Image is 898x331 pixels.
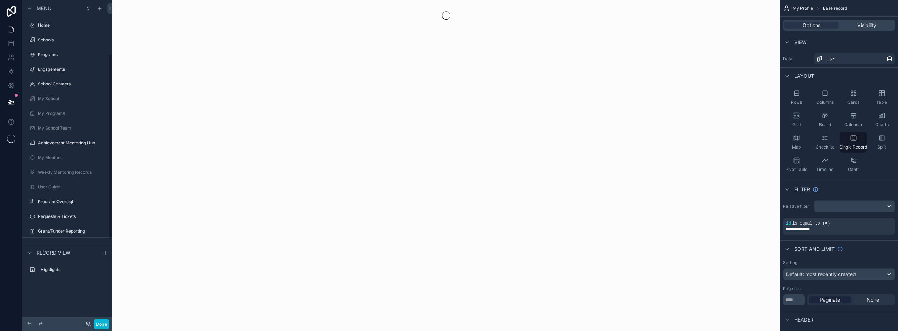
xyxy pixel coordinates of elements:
label: Achievement Mentoring Hub [38,140,107,146]
span: None [867,296,879,303]
span: Calendar [844,122,863,127]
span: Timeline [816,167,833,172]
a: Home [27,20,108,31]
label: Programs [38,52,107,57]
span: Record view [36,249,71,256]
a: Grant/Funder Reporting [27,226,108,237]
button: Calendar [840,109,867,130]
label: Engagements [38,67,107,72]
span: Hidden pages [36,243,72,250]
label: My Mentees [38,155,107,160]
button: Columns [811,87,838,108]
span: My Profile [793,6,813,11]
button: Cards [840,87,867,108]
label: My School [38,96,107,102]
a: User [814,53,895,64]
a: My Mentees [27,152,108,163]
span: Header [794,316,813,323]
label: School Contacts [38,81,107,87]
label: Page size [783,286,802,291]
a: My School Team [27,123,108,134]
button: Default: most recently created [783,268,895,280]
a: School Contacts [27,78,108,90]
span: Paginate [820,296,840,303]
button: Timeline [811,154,838,175]
span: Single Record [839,144,867,150]
a: Programs [27,49,108,60]
label: Highlights [41,267,105,273]
button: Gantt [840,154,867,175]
span: Gantt [848,167,859,172]
a: Engagements [27,64,108,75]
label: Weekly Mentoring Records [38,170,107,175]
span: Pivot Table [785,167,807,172]
span: Board [819,122,831,127]
span: Table [876,99,887,105]
span: Visibility [857,22,876,29]
label: Home [38,22,107,28]
label: Relative filter [783,204,811,209]
button: Checklist [811,132,838,153]
label: Grant/Funder Reporting [38,228,107,234]
span: Charts [875,122,889,127]
span: Layout [794,73,814,80]
label: My Programs [38,111,107,116]
button: Split [868,132,895,153]
span: id [786,221,791,226]
button: Board [811,109,838,130]
button: Map [783,132,810,153]
button: Table [868,87,895,108]
label: My School Team [38,125,107,131]
label: Program Oversight [38,199,107,205]
button: Charts [868,109,895,130]
button: Pivot Table [783,154,810,175]
a: User Guide [27,181,108,193]
a: My School [27,93,108,104]
span: Split [877,144,886,150]
span: Menu [36,5,51,12]
button: Done [94,319,109,329]
span: Checklist [816,144,834,150]
label: Data [783,56,811,62]
a: Weekly Mentoring Records [27,167,108,178]
span: View [794,39,807,46]
span: Map [792,144,801,150]
button: Grid [783,109,810,130]
span: Options [803,22,820,29]
label: User Guide [38,184,107,190]
span: Default: most recently created [786,271,856,277]
a: My Programs [27,108,108,119]
span: is equal to (=) [792,221,830,226]
span: Filter [794,186,810,193]
span: Grid [792,122,801,127]
button: Single Record [840,132,867,153]
span: Cards [847,99,859,105]
label: Requests & Tickets [38,214,107,219]
span: Rows [791,99,802,105]
label: Sorting [783,260,797,266]
label: Schools [38,37,107,43]
a: Requests & Tickets [27,211,108,222]
a: Achievement Mentoring Hub [27,137,108,149]
button: Rows [783,87,810,108]
span: Columns [816,99,834,105]
span: Sort And Limit [794,246,835,253]
span: Base record [823,6,847,11]
a: Program Oversight [27,196,108,207]
span: User [826,56,836,62]
a: Schools [27,34,108,46]
div: scrollable content [22,261,112,282]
